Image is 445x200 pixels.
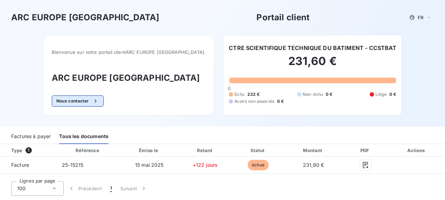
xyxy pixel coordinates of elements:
[116,181,151,196] button: Suivant
[193,162,218,168] span: +122 jours
[418,15,423,20] span: FR
[76,148,99,153] div: Référence
[228,86,231,91] span: 0
[11,11,159,24] h3: ARC EUROPE [GEOGRAPHIC_DATA]
[110,185,112,192] span: 1
[326,91,332,98] span: 0 €
[122,147,177,154] div: Émise le
[286,147,341,154] div: Montant
[303,91,323,98] span: Non-échu
[234,98,274,105] span: Avoirs non associés
[389,91,396,98] span: 0 €
[52,49,206,55] span: Bienvenue sur votre portail client ARC EUROPE [GEOGRAPHIC_DATA] .
[229,44,396,52] h6: CTRE SCIENTIFIQUE TECHNIQUE DU BATIMENT - CCSTBAT
[7,147,55,154] div: Type
[247,91,260,98] span: 232 €
[375,91,387,98] span: Litige
[234,91,245,98] span: Échu
[135,162,164,168] span: 15 mai 2025
[277,98,284,105] span: 0 €
[59,129,108,144] div: Tous les documents
[180,147,231,154] div: Retard
[390,147,444,154] div: Actions
[26,147,32,153] span: 1
[11,129,51,144] div: Factures à payer
[256,11,310,24] h3: Portail client
[106,181,116,196] button: 1
[229,54,396,75] h2: 231,60 €
[64,181,106,196] button: Précédent
[52,95,104,107] button: Nous contacter
[17,185,26,192] span: 100
[62,162,83,168] span: 25-15215
[344,147,387,154] div: PDF
[303,162,324,168] span: 231,60 €
[233,147,283,154] div: Statut
[52,72,206,84] h3: ARC EUROPE [GEOGRAPHIC_DATA]
[6,162,51,169] span: Facture
[248,160,269,170] span: échue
